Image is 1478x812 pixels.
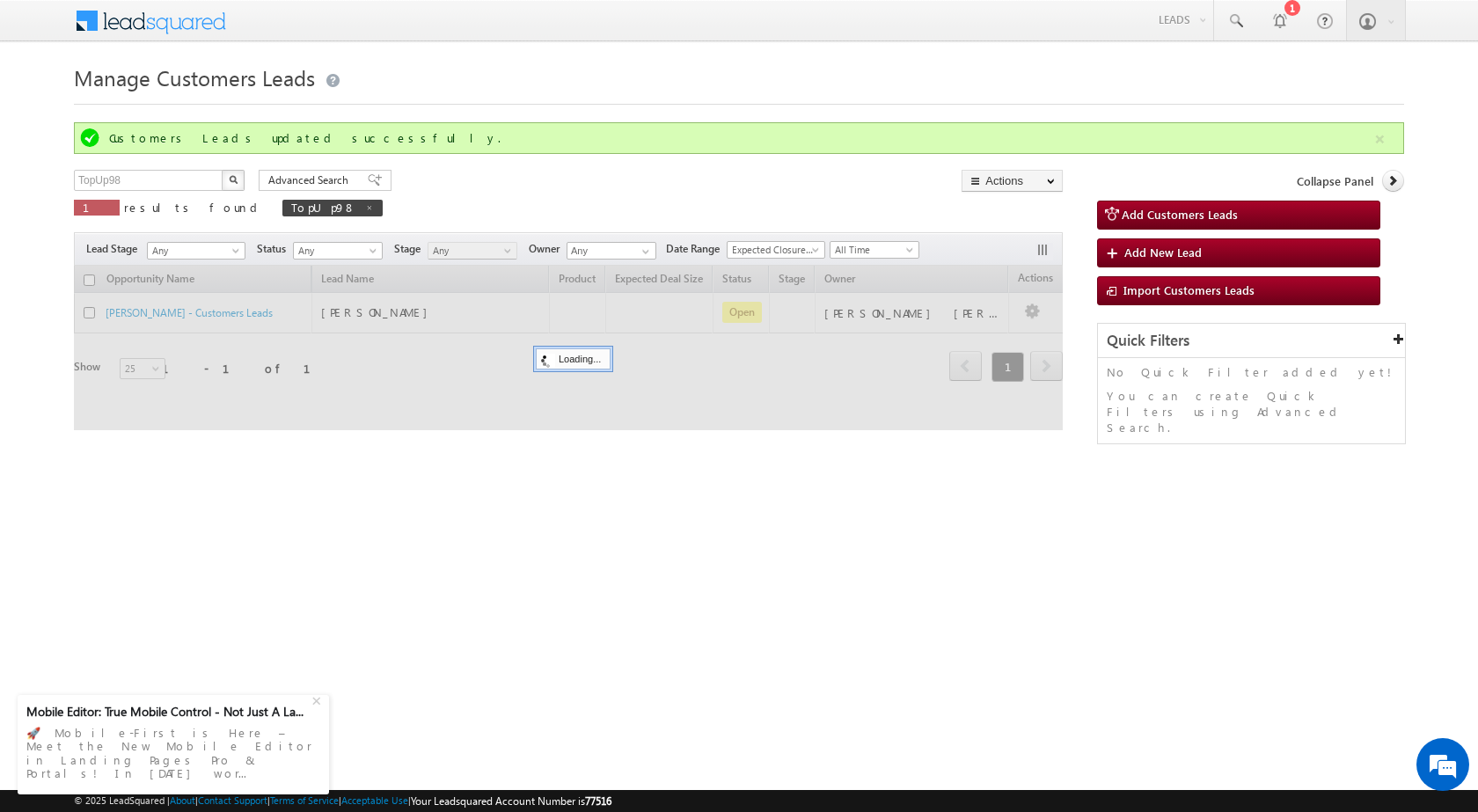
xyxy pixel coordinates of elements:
span: Stage [394,241,428,257]
div: + [308,689,329,710]
span: Import Customers Leads [1123,282,1255,297]
span: All Time [830,242,914,258]
span: results found [124,200,264,215]
span: 1 [83,200,111,215]
a: Any [293,242,383,260]
div: Customers Leads updated successfully. [109,130,1372,146]
span: © 2025 LeadSquared | | | | | [74,793,611,809]
span: Owner [529,241,567,257]
span: Add New Lead [1124,245,1202,260]
input: Type to Search [567,242,656,260]
span: Status [257,241,293,257]
div: 🚀 Mobile-First is Here – Meet the New Mobile Editor in Landing Pages Pro & Portals! In [DATE] wor... [26,721,320,786]
span: Advanced Search [268,172,354,188]
span: Any [428,243,512,259]
button: Actions [962,170,1063,192]
span: Collapse Panel [1297,173,1373,189]
div: Minimize live chat window [289,9,331,51]
div: Loading... [536,348,611,369]
a: Acceptable Use [341,794,408,806]
span: Lead Stage [86,241,144,257]
a: All Time [830,241,919,259]
a: Expected Closure Date [727,241,825,259]
span: Any [294,243,377,259]
span: 77516 [585,794,611,808]
a: Any [147,242,245,260]
a: About [170,794,195,806]
a: Any [428,242,517,260]
span: Manage Customers Leads [74,63,315,91]
span: Date Range [666,241,727,257]
img: Search [229,175,238,184]
span: Add Customers Leads [1122,207,1238,222]
span: Any [148,243,239,259]
div: Quick Filters [1098,324,1405,358]
span: Expected Closure Date [728,242,819,258]
div: Chat with us now [91,92,296,115]
em: Start Chat [239,542,319,566]
div: Mobile Editor: True Mobile Control - Not Just A La... [26,704,310,720]
a: Contact Support [198,794,267,806]
textarea: Type your message and hit 'Enter' [23,163,321,527]
img: d_60004797649_company_0_60004797649 [30,92,74,115]
span: Your Leadsquared Account Number is [411,794,611,808]
span: TopUp98 [291,200,356,215]
p: No Quick Filter added yet! [1107,364,1396,380]
p: You can create Quick Filters using Advanced Search. [1107,388,1396,435]
a: Terms of Service [270,794,339,806]
a: Show All Items [633,243,655,260]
